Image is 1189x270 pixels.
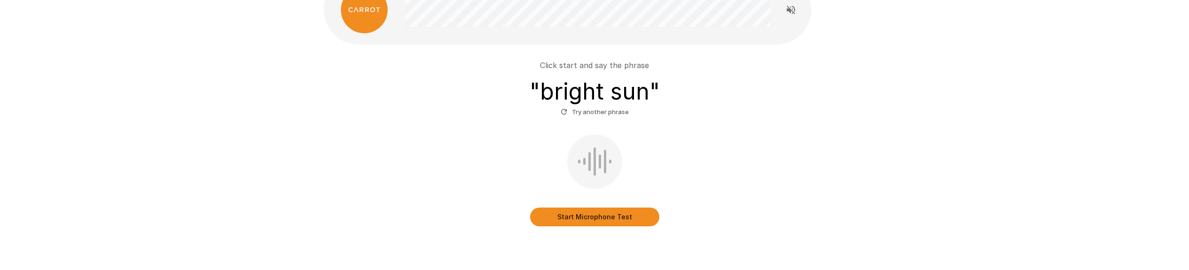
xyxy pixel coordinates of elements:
button: Read questions aloud [782,0,800,19]
h3: " bright sun " [530,78,660,105]
button: Try another phrase [558,105,631,119]
button: Start Microphone Test [530,208,659,226]
p: Click start and say the phrase [540,60,649,71]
